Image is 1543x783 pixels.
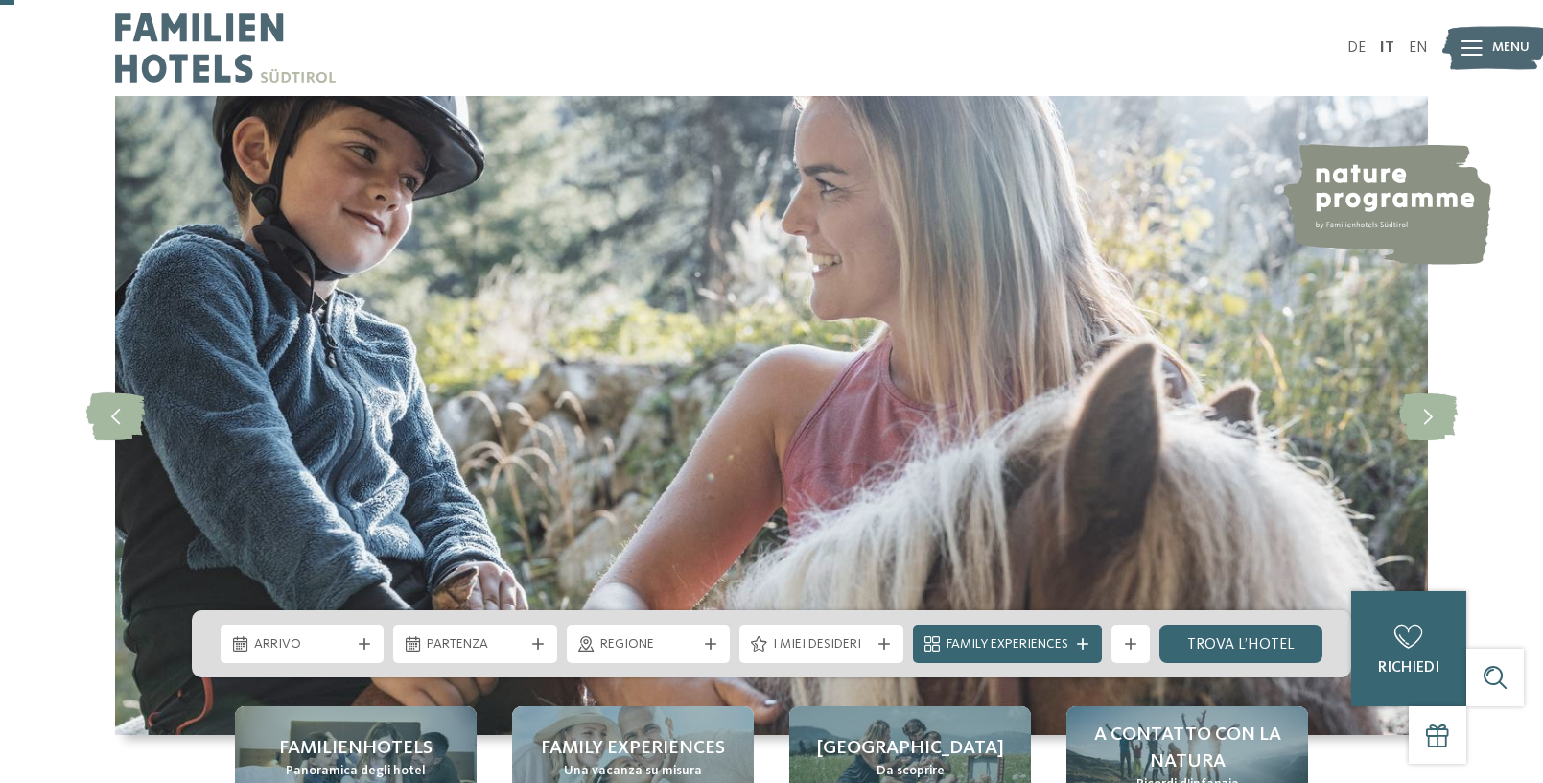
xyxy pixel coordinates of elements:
img: nature programme by Familienhotels Südtirol [1280,144,1491,265]
span: [GEOGRAPHIC_DATA] [817,735,1004,762]
span: Una vacanza su misura [564,762,702,781]
span: Partenza [427,635,523,654]
span: I miei desideri [773,635,869,654]
a: richiedi [1351,591,1466,706]
span: Menu [1492,38,1530,58]
a: EN [1409,40,1428,56]
img: Family hotel Alto Adige: the happy family places! [115,96,1428,735]
a: trova l’hotel [1159,625,1322,663]
a: IT [1380,40,1394,56]
span: Family Experiences [947,635,1068,654]
span: Familienhotels [279,735,433,762]
span: Da scoprire [877,762,945,781]
span: Family experiences [541,735,725,762]
span: Arrivo [254,635,350,654]
span: A contatto con la natura [1086,722,1289,775]
span: Regione [600,635,696,654]
span: Panoramica degli hotel [286,762,426,781]
a: DE [1347,40,1366,56]
span: richiedi [1378,660,1439,676]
